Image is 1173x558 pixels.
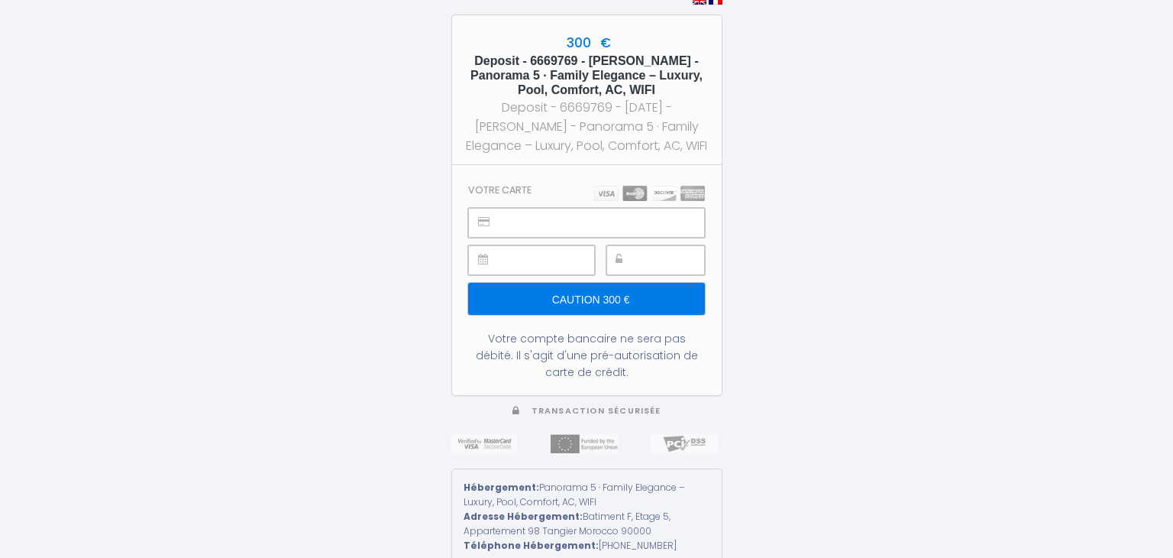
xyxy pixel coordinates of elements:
div: Batiment F, Etage 5, Appartement 98 Tangier Morocco 90000 [464,510,710,539]
input: Caution 300 € [468,283,704,315]
div: Deposit - 6669769 - [DATE] - [PERSON_NAME] - Panorama 5 · Family Elegance – Luxury, Pool, Comfort... [466,98,708,155]
iframe: Secure payment input frame [502,209,703,237]
iframe: Secure payment input frame [502,246,593,274]
strong: Téléphone Hébergement: [464,539,599,552]
h3: Votre carte [468,184,532,196]
div: [PHONE_NUMBER] [464,539,710,553]
div: Votre compte bancaire ne sera pas débité. Il s'agit d'une pré-autorisation de carte de crédit. [468,330,704,381]
strong: Hébergement: [464,481,539,494]
h5: Deposit - 6669769 - [PERSON_NAME] - Panorama 5 · Family Elegance – Luxury, Pool, Comfort, AC, WIFI [466,54,708,98]
iframe: Secure payment input frame [641,246,704,274]
strong: Adresse Hébergement: [464,510,583,523]
span: Transaction sécurisée [532,405,661,417]
div: Panorama 5 · Family Elegance – Luxury, Pool, Comfort, AC, WIFI [464,481,710,510]
span: 300 € [563,34,611,52]
img: carts.png [594,186,705,201]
